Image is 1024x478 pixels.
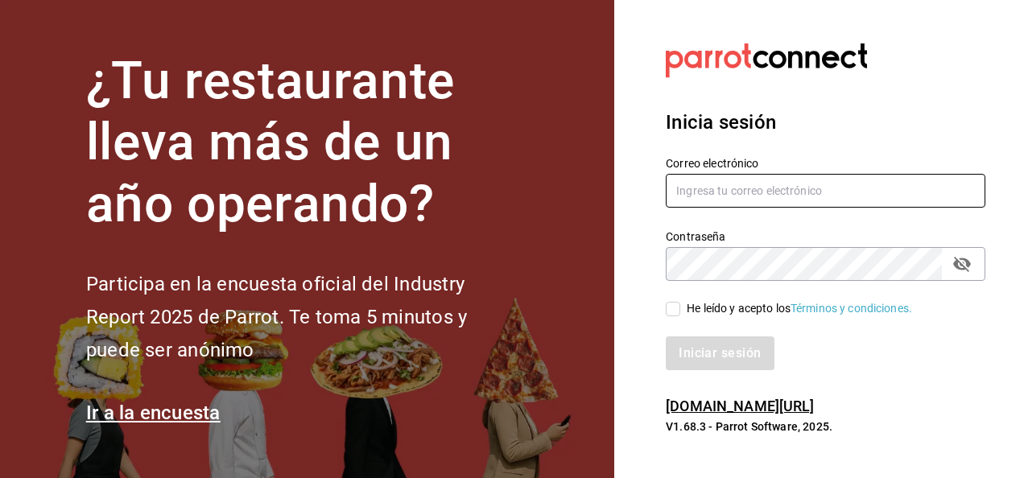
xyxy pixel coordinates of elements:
a: Ir a la encuesta [86,402,221,424]
a: Términos y condiciones. [791,302,912,315]
h2: Participa en la encuesta oficial del Industry Report 2025 de Parrot. Te toma 5 minutos y puede se... [86,268,521,366]
div: He leído y acepto los [687,300,912,317]
h3: Inicia sesión [666,108,985,137]
a: [DOMAIN_NAME][URL] [666,398,814,414]
input: Ingresa tu correo electrónico [666,174,985,208]
p: V1.68.3 - Parrot Software, 2025. [666,418,985,435]
label: Contraseña [666,230,985,241]
button: passwordField [948,250,976,278]
label: Correo electrónico [666,157,985,168]
h1: ¿Tu restaurante lleva más de un año operando? [86,51,521,236]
